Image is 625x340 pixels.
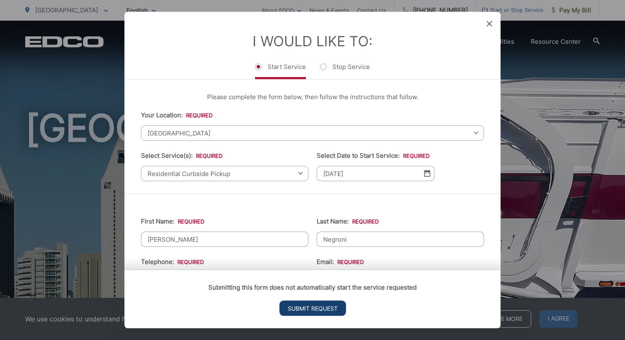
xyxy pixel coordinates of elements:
label: Start Service [255,62,306,79]
label: Stop Service [320,62,370,79]
span: [GEOGRAPHIC_DATA] [141,125,484,140]
strong: Submitting this form does not automatically start the service requested [208,283,417,291]
img: Select date [424,170,430,177]
label: First Name: [141,217,204,225]
input: Select date [317,166,434,181]
label: Last Name: [317,217,379,225]
input: Submit Request [279,301,346,316]
span: Residential Curbside Pickup [141,166,308,181]
p: Please complete the form below, then follow the instructions that follow. [141,92,484,102]
label: I Would Like To: [253,32,372,49]
label: Your Location: [141,111,212,119]
label: Select Date to Start Service: [317,152,429,159]
label: Select Service(s): [141,152,222,159]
